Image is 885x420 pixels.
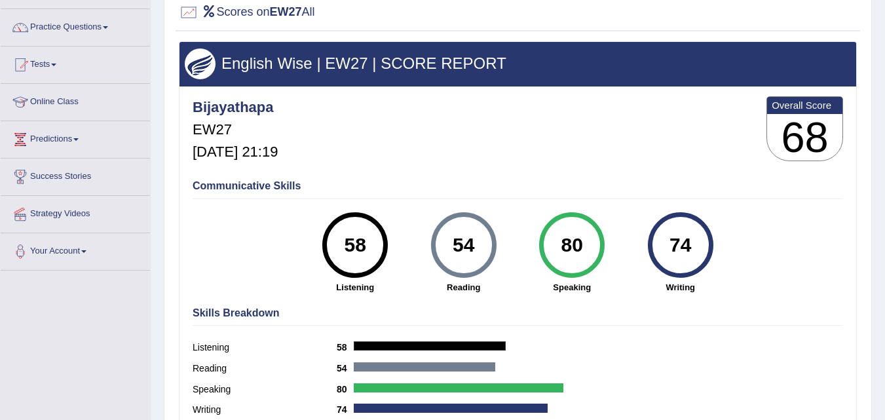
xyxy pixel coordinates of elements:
[193,100,278,115] h4: Bijayathapa
[270,5,302,18] b: EW27
[1,196,150,229] a: Strategy Videos
[1,233,150,266] a: Your Account
[193,362,337,375] label: Reading
[772,100,838,111] b: Overall Score
[185,48,216,79] img: wings.png
[1,9,150,42] a: Practice Questions
[331,218,379,273] div: 58
[1,159,150,191] a: Success Stories
[179,3,315,22] h2: Scores on All
[440,218,487,273] div: 54
[1,121,150,154] a: Predictions
[193,307,843,319] h4: Skills Breakdown
[633,281,728,294] strong: Writing
[193,383,337,396] label: Speaking
[337,404,354,415] b: 74
[525,281,620,294] strong: Speaking
[185,55,851,72] h3: English Wise | EW27 | SCORE REPORT
[1,84,150,117] a: Online Class
[193,403,337,417] label: Writing
[1,47,150,79] a: Tests
[193,341,337,354] label: Listening
[337,363,354,373] b: 54
[337,384,354,394] b: 80
[656,218,704,273] div: 74
[193,122,278,138] h5: EW27
[767,114,842,161] h3: 68
[416,281,512,294] strong: Reading
[308,281,404,294] strong: Listening
[193,144,278,160] h5: [DATE] 21:19
[193,180,843,192] h4: Communicative Skills
[548,218,596,273] div: 80
[337,342,354,353] b: 58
